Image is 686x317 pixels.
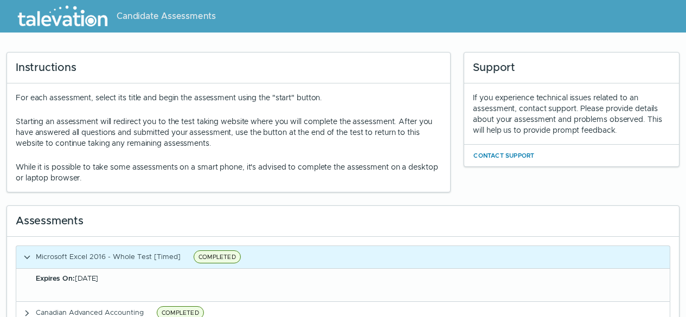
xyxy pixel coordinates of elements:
[16,246,670,268] button: Microsoft Excel 2016 - Whole Test [Timed]COMPLETED
[16,116,441,148] p: Starting an assessment will redirect you to the test taking website where you will complete the a...
[194,250,241,263] span: COMPLETED
[16,161,441,183] p: While it is possible to take some assessments on a smart phone, it's advised to complete the asse...
[36,274,75,283] b: Expires On:
[36,252,181,261] span: Microsoft Excel 2016 - Whole Test [Timed]
[16,92,441,183] div: For each assessment, select its title and begin the assessment using the "start" button.
[464,53,679,83] div: Support
[13,3,112,30] img: Talevation_Logo_Transparent_white.png
[7,53,450,83] div: Instructions
[117,10,216,23] span: Candidate Assessments
[7,206,679,237] div: Assessments
[473,92,670,135] div: If you experience technical issues related to an assessment, contact support. Please provide deta...
[16,268,670,301] div: Microsoft Excel 2016 - Whole Test [Timed]COMPLETED
[473,149,535,162] button: Contact Support
[36,274,98,283] span: [DATE]
[36,308,144,317] span: Canadian Advanced Accounting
